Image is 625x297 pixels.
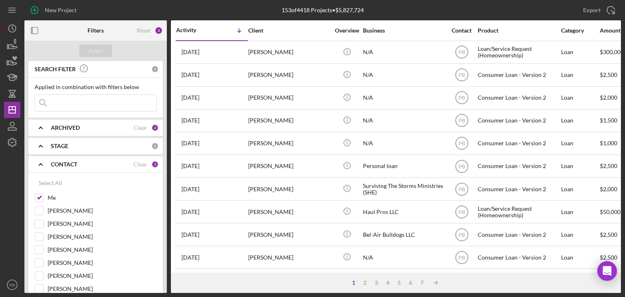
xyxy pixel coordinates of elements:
label: Me [48,194,157,202]
div: Loan [561,224,599,245]
div: Loan [561,269,599,291]
div: Overview [332,27,362,34]
time: 2025-07-14 19:47 [181,209,199,215]
b: CONTACT [51,161,77,168]
div: Open Intercom Messenger [597,261,617,281]
div: 4 [382,280,393,286]
label: [PERSON_NAME] [48,285,157,293]
div: Loan [561,247,599,268]
div: 2 [151,124,159,131]
div: Clear [133,161,147,168]
div: [PERSON_NAME] [248,247,330,268]
div: Loan [561,64,599,86]
div: Client [248,27,330,34]
div: [PERSON_NAME] [248,224,330,245]
div: Applied in combination with filters below [35,84,157,90]
div: Loan [561,110,599,131]
button: Apply [79,45,112,57]
text: PB [458,164,465,169]
div: N/A [363,64,444,86]
b: Filters [87,27,104,34]
div: N/A [363,87,444,109]
button: Export [575,2,621,18]
div: New Project [45,2,76,18]
div: [PERSON_NAME] [248,155,330,177]
div: 153 of 4418 Projects • $5,827,724 [282,7,364,13]
b: ARCHIVED [51,124,80,131]
div: [PERSON_NAME] [248,269,330,291]
div: [PERSON_NAME] [248,110,330,131]
div: N/A [363,110,444,131]
div: Consumer Loan - Version 2 [478,87,559,109]
button: PB [4,277,20,293]
label: [PERSON_NAME] [48,272,157,280]
time: 2025-08-01 19:47 [181,140,199,146]
label: [PERSON_NAME] [48,207,157,215]
text: PB [458,255,465,260]
text: PB [458,50,465,55]
div: 6 [405,280,416,286]
div: 1 [348,280,359,286]
div: Contact [446,27,477,34]
div: N/A [363,133,444,154]
div: Business [363,27,444,34]
div: Consumer Loan - Version 2 [478,269,559,291]
text: PB [458,72,465,78]
div: Consumer Loan - Version 2 [478,110,559,131]
button: Select All [35,175,66,191]
div: Haul Pros LLC [363,201,444,223]
div: [PERSON_NAME] [248,87,330,109]
b: SEARCH FILTER [35,66,76,72]
div: Clear [133,124,147,131]
div: Apply [88,45,103,57]
div: Consumer Loan - Version 2 [478,224,559,245]
div: Consumer Loan - Version 2 [478,133,559,154]
div: Surviving The Storms Ministries (SHE) [363,178,444,200]
text: PB [458,209,465,215]
text: PB [458,118,465,124]
div: 3 [155,26,163,35]
div: Loan [561,178,599,200]
label: [PERSON_NAME] [48,259,157,267]
div: 5 [393,280,405,286]
div: 2 [359,280,371,286]
label: [PERSON_NAME] [48,233,157,241]
div: [PERSON_NAME] [248,178,330,200]
text: PB [10,283,15,287]
div: Activity [176,27,212,33]
div: Loan [561,201,599,223]
time: 2025-08-08 02:23 [181,94,199,101]
time: 2025-08-15 12:23 [181,72,199,78]
div: Category [561,27,599,34]
time: 2025-08-07 03:45 [181,117,199,124]
div: Loan [561,155,599,177]
div: 7 [416,280,428,286]
div: Consumer Loan - Version 2 [478,155,559,177]
div: Loan [561,41,599,63]
label: [PERSON_NAME] [48,246,157,254]
b: STAGE [51,143,68,149]
div: [PERSON_NAME] [248,41,330,63]
div: [PERSON_NAME] [248,201,330,223]
div: 1 [151,161,159,168]
time: 2025-07-03 03:28 [181,254,199,261]
div: Loan/Service Request (Homeownership) [478,41,559,63]
time: 2025-07-14 23:01 [181,186,199,192]
div: 0 [151,142,159,150]
div: [PERSON_NAME] [248,64,330,86]
div: 3 [371,280,382,286]
div: Select All [39,175,62,191]
div: Consumer Loan - Version 2 [478,64,559,86]
div: Personal loan [363,155,444,177]
div: 0 [151,66,159,73]
div: Loan [561,133,599,154]
time: 2025-07-16 17:37 [181,163,199,169]
div: Loan [561,87,599,109]
text: PB [458,186,465,192]
div: Consumer Loan - Version 2 [478,247,559,268]
div: Consumer Loan - Version 2 [478,178,559,200]
time: 2025-08-18 11:39 [181,49,199,55]
time: 2025-07-11 19:00 [181,231,199,238]
div: Product [478,27,559,34]
div: Reset [137,27,151,34]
